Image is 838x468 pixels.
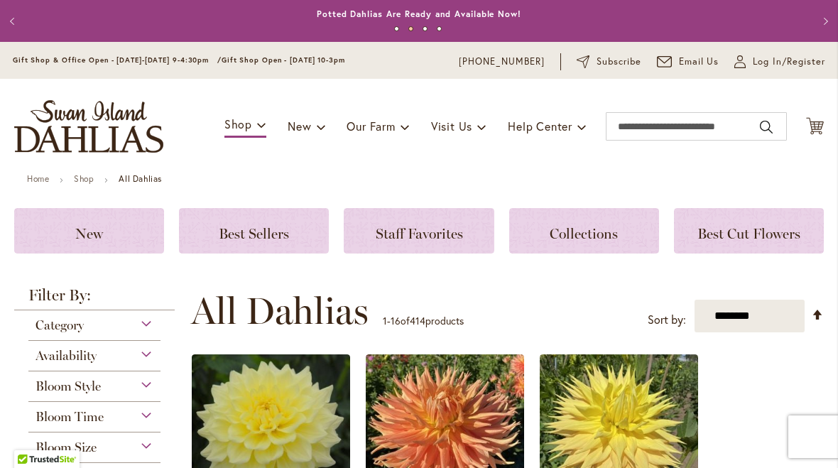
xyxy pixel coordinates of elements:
[36,379,101,394] span: Bloom Style
[459,55,545,69] a: [PHONE_NUMBER]
[222,55,345,65] span: Gift Shop Open - [DATE] 10-3pm
[36,348,97,364] span: Availability
[344,208,494,254] a: Staff Favorites
[657,55,719,69] a: Email Us
[550,225,618,242] span: Collections
[679,55,719,69] span: Email Us
[577,55,641,69] a: Subscribe
[317,9,521,19] a: Potted Dahlias Are Ready and Available Now!
[734,55,825,69] a: Log In/Register
[36,317,84,333] span: Category
[674,208,824,254] a: Best Cut Flowers
[119,173,162,184] strong: All Dahlias
[179,208,329,254] a: Best Sellers
[11,418,50,457] iframe: Launch Accessibility Center
[423,26,428,31] button: 3 of 4
[13,55,222,65] span: Gift Shop & Office Open - [DATE]-[DATE] 9-4:30pm /
[394,26,399,31] button: 1 of 4
[509,208,659,254] a: Collections
[697,225,800,242] span: Best Cut Flowers
[391,314,401,327] span: 16
[753,55,825,69] span: Log In/Register
[347,119,395,134] span: Our Farm
[597,55,641,69] span: Subscribe
[410,314,425,327] span: 414
[437,26,442,31] button: 4 of 4
[224,116,252,131] span: Shop
[219,225,289,242] span: Best Sellers
[74,173,94,184] a: Shop
[648,307,686,333] label: Sort by:
[383,310,464,332] p: - of products
[431,119,472,134] span: Visit Us
[810,7,838,36] button: Next
[288,119,311,134] span: New
[75,225,103,242] span: New
[14,208,164,254] a: New
[376,225,463,242] span: Staff Favorites
[27,173,49,184] a: Home
[14,100,163,153] a: store logo
[36,409,104,425] span: Bloom Time
[14,288,175,310] strong: Filter By:
[408,26,413,31] button: 2 of 4
[383,314,387,327] span: 1
[191,290,369,332] span: All Dahlias
[36,440,97,455] span: Bloom Size
[508,119,572,134] span: Help Center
